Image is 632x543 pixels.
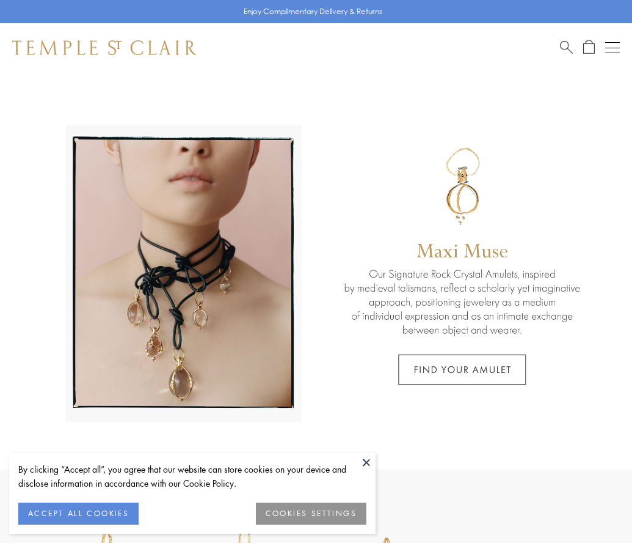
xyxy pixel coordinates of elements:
p: Enjoy Complimentary Delivery & Returns [244,6,382,18]
img: Temple St. Clair [12,40,197,55]
a: Open Shopping Bag [583,40,595,55]
button: Open navigation [605,40,620,55]
div: By clicking “Accept all”, you agree that our website can store cookies on your device and disclos... [18,462,366,490]
a: Search [560,40,573,55]
button: COOKIES SETTINGS [256,503,366,525]
button: ACCEPT ALL COOKIES [18,503,139,525]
